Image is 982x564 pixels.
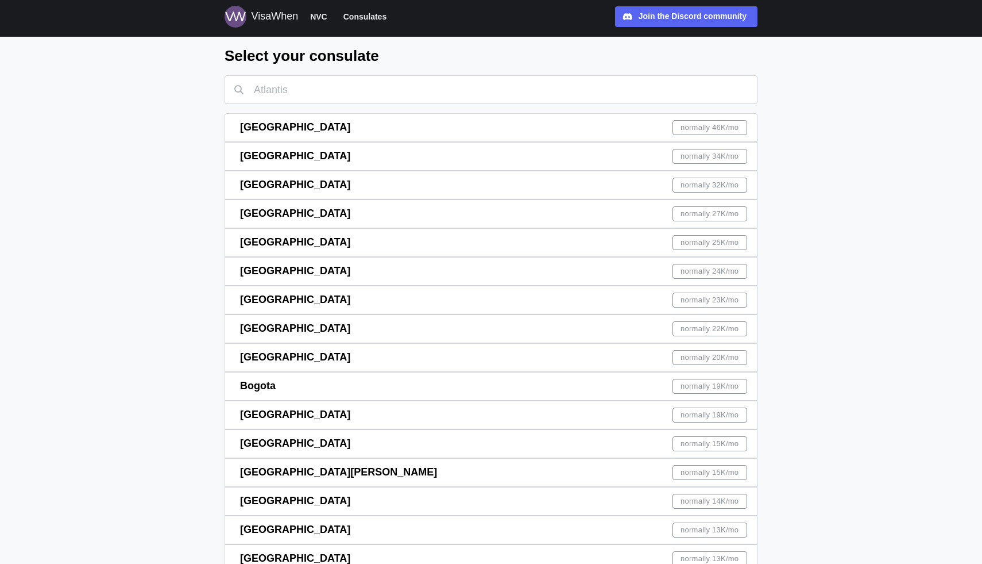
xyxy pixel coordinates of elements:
[225,343,757,372] a: [GEOGRAPHIC_DATA]normally 20K/mo
[225,6,298,28] a: Logo for VisaWhen VisaWhen
[681,293,739,307] span: normally 23K /mo
[225,171,757,199] a: [GEOGRAPHIC_DATA]normally 32K/mo
[225,516,757,544] a: [GEOGRAPHIC_DATA]normally 13K/mo
[681,408,739,422] span: normally 19K /mo
[225,372,757,401] a: Bogotanormally 19K/mo
[240,150,350,162] span: [GEOGRAPHIC_DATA]
[225,228,757,257] a: [GEOGRAPHIC_DATA]normally 25K/mo
[305,9,333,24] button: NVC
[681,322,739,336] span: normally 22K /mo
[225,487,757,516] a: [GEOGRAPHIC_DATA]normally 14K/mo
[240,553,350,564] span: [GEOGRAPHIC_DATA]
[338,9,392,24] button: Consulates
[240,466,437,478] span: [GEOGRAPHIC_DATA][PERSON_NAME]
[681,207,739,221] span: normally 27K /mo
[343,10,386,24] span: Consulates
[225,142,757,171] a: [GEOGRAPHIC_DATA]normally 34K/mo
[681,494,739,508] span: normally 14K /mo
[240,438,350,449] span: [GEOGRAPHIC_DATA]
[639,10,747,23] div: Join the Discord community
[681,149,739,163] span: normally 34K /mo
[681,379,739,393] span: normally 19K /mo
[310,10,327,24] span: NVC
[681,178,739,192] span: normally 32K /mo
[681,437,739,451] span: normally 15K /mo
[240,265,350,277] span: [GEOGRAPHIC_DATA]
[225,314,757,343] a: [GEOGRAPHIC_DATA]normally 22K/mo
[240,495,350,507] span: [GEOGRAPHIC_DATA]
[225,199,757,228] a: [GEOGRAPHIC_DATA]normally 27K/mo
[240,380,276,392] span: Bogota
[225,286,757,314] a: [GEOGRAPHIC_DATA]normally 23K/mo
[681,466,739,479] span: normally 15K /mo
[681,523,739,537] span: normally 13K /mo
[225,75,757,104] input: Atlantis
[240,236,350,248] span: [GEOGRAPHIC_DATA]
[240,179,350,190] span: [GEOGRAPHIC_DATA]
[225,458,757,487] a: [GEOGRAPHIC_DATA][PERSON_NAME]normally 15K/mo
[240,351,350,363] span: [GEOGRAPHIC_DATA]
[681,121,739,135] span: normally 46K /mo
[225,429,757,458] a: [GEOGRAPHIC_DATA]normally 15K/mo
[225,257,757,286] a: [GEOGRAPHIC_DATA]normally 24K/mo
[615,6,757,27] a: Join the Discord community
[681,236,739,250] span: normally 25K /mo
[251,9,298,25] div: VisaWhen
[240,208,350,219] span: [GEOGRAPHIC_DATA]
[225,6,246,28] img: Logo for VisaWhen
[240,294,350,305] span: [GEOGRAPHIC_DATA]
[240,121,350,133] span: [GEOGRAPHIC_DATA]
[225,401,757,429] a: [GEOGRAPHIC_DATA]normally 19K/mo
[225,113,757,142] a: [GEOGRAPHIC_DATA]normally 46K/mo
[681,264,739,278] span: normally 24K /mo
[681,351,739,365] span: normally 20K /mo
[240,524,350,535] span: [GEOGRAPHIC_DATA]
[240,323,350,334] span: [GEOGRAPHIC_DATA]
[240,409,350,420] span: [GEOGRAPHIC_DATA]
[225,46,757,66] h2: Select your consulate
